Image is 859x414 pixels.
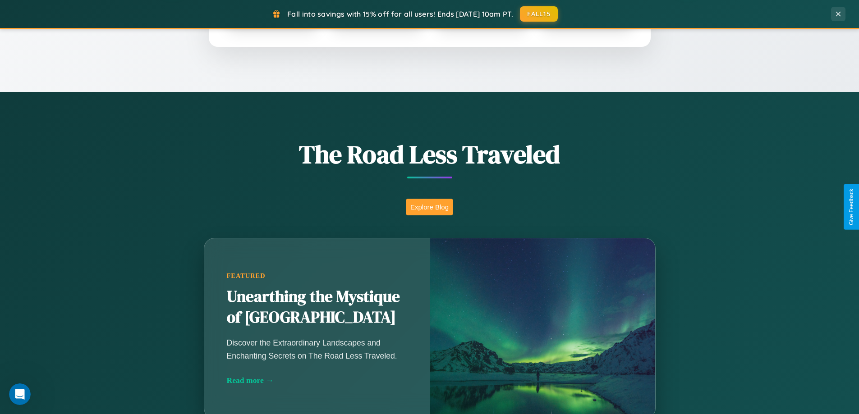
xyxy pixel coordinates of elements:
p: Discover the Extraordinary Landscapes and Enchanting Secrets on The Road Less Traveled. [227,337,407,362]
iframe: Intercom live chat [9,383,31,405]
div: Give Feedback [848,189,854,225]
div: Read more → [227,376,407,385]
div: Featured [227,272,407,280]
h1: The Road Less Traveled [159,137,700,172]
button: FALL15 [520,6,558,22]
h2: Unearthing the Mystique of [GEOGRAPHIC_DATA] [227,287,407,328]
button: Explore Blog [406,199,453,215]
span: Fall into savings with 15% off for all users! Ends [DATE] 10am PT. [287,9,513,18]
